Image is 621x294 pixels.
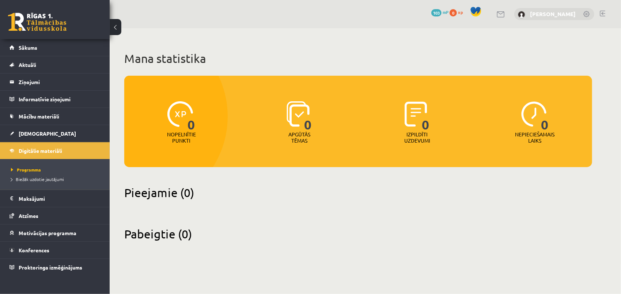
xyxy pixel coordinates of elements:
p: Nepieciešamais laiks [515,131,555,144]
span: Motivācijas programma [19,230,76,236]
a: Informatīvie ziņojumi [10,91,101,108]
span: 0 [450,9,457,16]
span: Programma [11,167,41,173]
a: Rīgas 1. Tālmācības vidusskola [8,13,67,31]
a: 103 mP [431,9,448,15]
span: Konferences [19,247,49,253]
a: Mācību materiāli [10,108,101,125]
img: icon-xp-0682a9bc20223a9ccc6f5883a126b849a74cddfe5390d2b41b4391c66f2066e7.svg [167,101,193,127]
span: [DEMOGRAPHIC_DATA] [19,130,76,137]
span: 0 [188,101,195,131]
legend: Informatīvie ziņojumi [19,91,101,108]
p: Izpildīti uzdevumi [403,131,431,144]
h1: Mana statistika [124,51,592,66]
a: Programma [11,166,102,173]
legend: Maksājumi [19,190,101,207]
a: Ziņojumi [10,73,101,90]
span: mP [443,9,448,15]
span: 0 [304,101,312,131]
a: [PERSON_NAME] [530,10,576,18]
a: Maksājumi [10,190,101,207]
p: Apgūtās tēmas [285,131,314,144]
span: xp [458,9,463,15]
a: Biežāk uzdotie jautājumi [11,176,102,182]
a: Sākums [10,39,101,56]
img: icon-clock-7be60019b62300814b6bd22b8e044499b485619524d84068768e800edab66f18.svg [521,101,547,127]
h2: Pieejamie (0) [124,185,592,200]
a: [DEMOGRAPHIC_DATA] [10,125,101,142]
h2: Pabeigtie (0) [124,227,592,241]
a: 0 xp [450,9,466,15]
span: Mācību materiāli [19,113,59,120]
span: Digitālie materiāli [19,147,62,154]
p: Nopelnītie punkti [167,131,196,144]
a: Aktuāli [10,56,101,73]
a: Atzīmes [10,207,101,224]
legend: Ziņojumi [19,73,101,90]
span: Sākums [19,44,37,51]
span: Aktuāli [19,61,36,68]
a: Motivācijas programma [10,225,101,241]
span: 0 [422,101,429,131]
a: Digitālie materiāli [10,142,101,159]
img: Sandra Letinska [518,11,525,18]
span: Proktoringa izmēģinājums [19,264,82,271]
span: 0 [541,101,549,131]
a: Proktoringa izmēģinājums [10,259,101,276]
span: Atzīmes [19,212,38,219]
img: icon-learned-topics-4a711ccc23c960034f471b6e78daf4a3bad4a20eaf4de84257b87e66633f6470.svg [287,101,310,127]
span: Biežāk uzdotie jautājumi [11,176,64,182]
a: Konferences [10,242,101,259]
img: icon-completed-tasks-ad58ae20a441b2904462921112bc710f1caf180af7a3daa7317a5a94f2d26646.svg [405,101,427,127]
span: 103 [431,9,442,16]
